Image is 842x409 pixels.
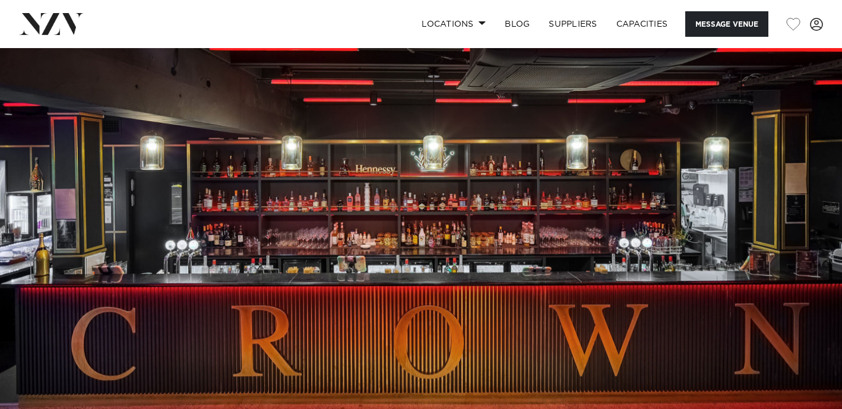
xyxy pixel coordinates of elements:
button: Message Venue [685,11,768,37]
a: BLOG [495,11,539,37]
img: nzv-logo.png [19,13,84,34]
a: Locations [412,11,495,37]
a: SUPPLIERS [539,11,606,37]
a: Capacities [607,11,678,37]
